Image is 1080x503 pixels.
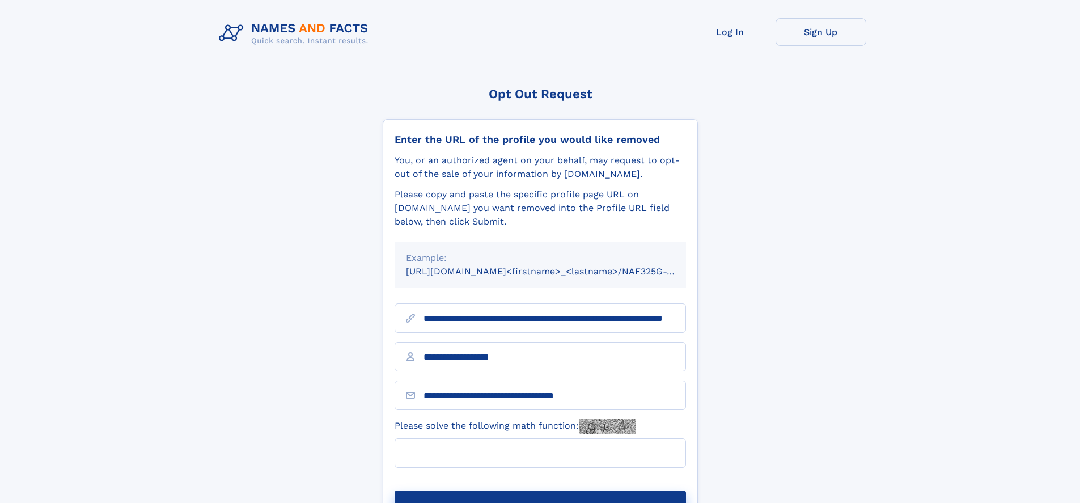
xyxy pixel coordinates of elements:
div: Opt Out Request [383,87,698,101]
img: Logo Names and Facts [214,18,378,49]
small: [URL][DOMAIN_NAME]<firstname>_<lastname>/NAF325G-xxxxxxxx [406,266,708,277]
div: Example: [406,251,675,265]
div: You, or an authorized agent on your behalf, may request to opt-out of the sale of your informatio... [395,154,686,181]
a: Sign Up [776,18,866,46]
a: Log In [685,18,776,46]
div: Please copy and paste the specific profile page URL on [DOMAIN_NAME] you want removed into the Pr... [395,188,686,229]
div: Enter the URL of the profile you would like removed [395,133,686,146]
label: Please solve the following math function: [395,419,636,434]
